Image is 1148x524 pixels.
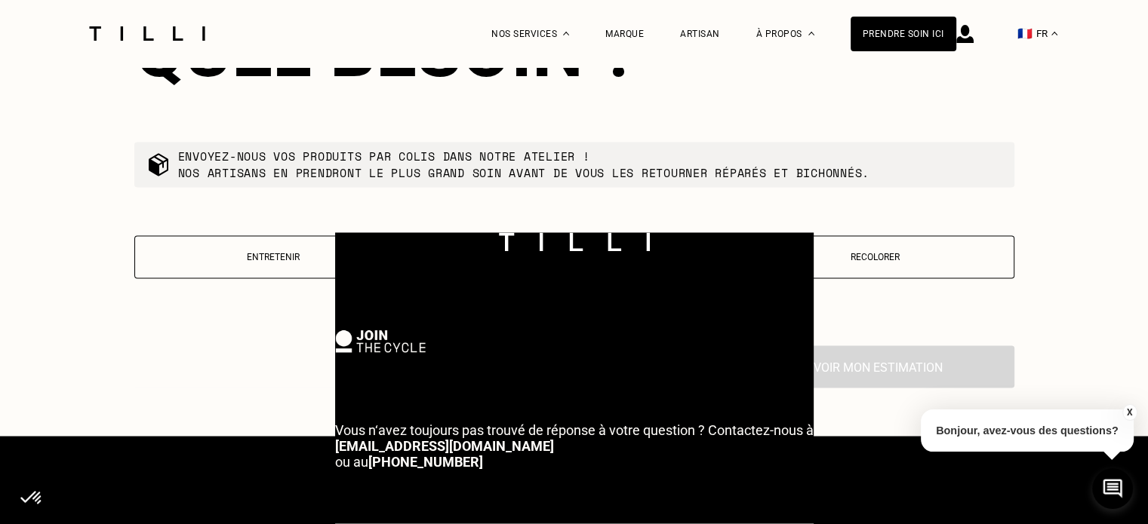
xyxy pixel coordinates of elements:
img: Logo du service de couturière Tilli [84,26,211,41]
a: Marque [605,29,644,39]
a: [EMAIL_ADDRESS][DOMAIN_NAME] [335,437,554,453]
button: X [1122,404,1137,421]
p: Entretenir [143,252,405,262]
img: logo Tilli [499,232,650,251]
img: logo Join The Cycle [335,329,426,352]
a: [PHONE_NUMBER] [368,453,483,469]
img: Menu déroulant à propos [808,32,814,35]
p: Bonjour, avez-vous des questions? [921,409,1134,452]
p: ou au [335,421,814,469]
a: Artisan [680,29,720,39]
button: Recolorer [736,235,1014,278]
img: Menu déroulant [563,32,569,35]
a: Prendre soin ici [851,17,956,51]
span: Vous n‘avez toujours pas trouvé de réponse à votre question ? Contactez-nous à [335,421,814,437]
img: menu déroulant [1051,32,1057,35]
img: commande colis [146,152,171,176]
span: 🇫🇷 [1017,26,1033,41]
p: Recolorer [744,252,1006,262]
p: Envoyez-nous vos produits par colis dans notre atelier ! Nos artisans en prendront le plus grand ... [178,148,870,181]
img: icône connexion [956,25,974,43]
button: Entretenir [134,235,413,278]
